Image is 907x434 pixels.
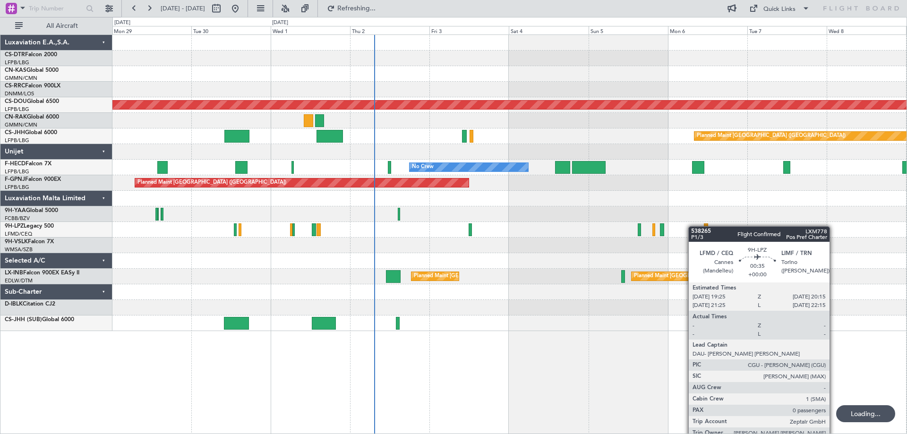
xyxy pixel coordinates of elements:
[5,90,34,97] a: DNMM/LOS
[5,177,25,182] span: F-GPNJ
[412,160,434,174] div: No Crew
[5,75,37,82] a: GMMN/CMN
[5,161,51,167] a: F-HECDFalcon 7X
[5,83,25,89] span: CS-RRC
[10,18,103,34] button: All Aircraft
[5,270,79,276] a: LX-INBFalcon 900EX EASy II
[5,130,57,136] a: CS-JHHGlobal 6000
[429,26,509,34] div: Fri 3
[323,1,379,16] button: Refreshing...
[5,208,58,213] a: 9H-YAAGlobal 5000
[5,137,29,144] a: LFPB/LBG
[112,26,191,34] div: Mon 29
[5,59,29,66] a: LFPB/LBG
[5,301,23,307] span: D-IBLK
[5,239,54,245] a: 9H-VSLKFalcon 7X
[5,68,26,73] span: CN-KAS
[137,176,286,190] div: Planned Maint [GEOGRAPHIC_DATA] ([GEOGRAPHIC_DATA])
[5,317,74,323] a: CS-JHH (SUB)Global 6000
[337,5,376,12] span: Refreshing...
[5,130,25,136] span: CS-JHH
[350,26,429,34] div: Thu 2
[271,26,350,34] div: Wed 1
[747,26,827,34] div: Tue 7
[272,19,288,27] div: [DATE]
[5,168,29,175] a: LFPB/LBG
[668,26,747,34] div: Mon 6
[5,114,59,120] a: CN-RAKGlobal 6000
[5,239,28,245] span: 9H-VSLK
[5,52,25,58] span: CS-DTR
[5,68,59,73] a: CN-KASGlobal 5000
[5,215,30,222] a: FCBB/BZV
[5,301,55,307] a: D-IBLKCitation CJ2
[763,5,796,14] div: Quick Links
[5,114,27,120] span: CN-RAK
[827,26,906,34] div: Wed 8
[5,121,37,128] a: GMMN/CMN
[5,99,59,104] a: CS-DOUGlobal 6500
[5,277,33,284] a: EDLW/DTM
[697,129,846,143] div: Planned Maint [GEOGRAPHIC_DATA] ([GEOGRAPHIC_DATA])
[5,99,27,104] span: CS-DOU
[29,1,83,16] input: Trip Number
[191,26,271,34] div: Tue 30
[836,405,895,422] div: Loading...
[114,19,130,27] div: [DATE]
[5,317,42,323] span: CS-JHH (SUB)
[5,52,57,58] a: CS-DTRFalcon 2000
[5,177,61,182] a: F-GPNJFalcon 900EX
[5,161,26,167] span: F-HECD
[5,246,33,253] a: WMSA/SZB
[161,4,205,13] span: [DATE] - [DATE]
[25,23,100,29] span: All Aircraft
[5,184,29,191] a: LFPB/LBG
[5,223,54,229] a: 9H-LPZLegacy 500
[5,270,23,276] span: LX-INB
[744,1,814,16] button: Quick Links
[509,26,588,34] div: Sat 4
[5,83,60,89] a: CS-RRCFalcon 900LX
[634,269,783,283] div: Planned Maint [GEOGRAPHIC_DATA] ([GEOGRAPHIC_DATA])
[5,223,24,229] span: 9H-LPZ
[589,26,668,34] div: Sun 5
[5,208,26,213] span: 9H-YAA
[5,230,32,238] a: LFMD/CEQ
[5,106,29,113] a: LFPB/LBG
[414,269,504,283] div: Planned Maint [GEOGRAPHIC_DATA]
